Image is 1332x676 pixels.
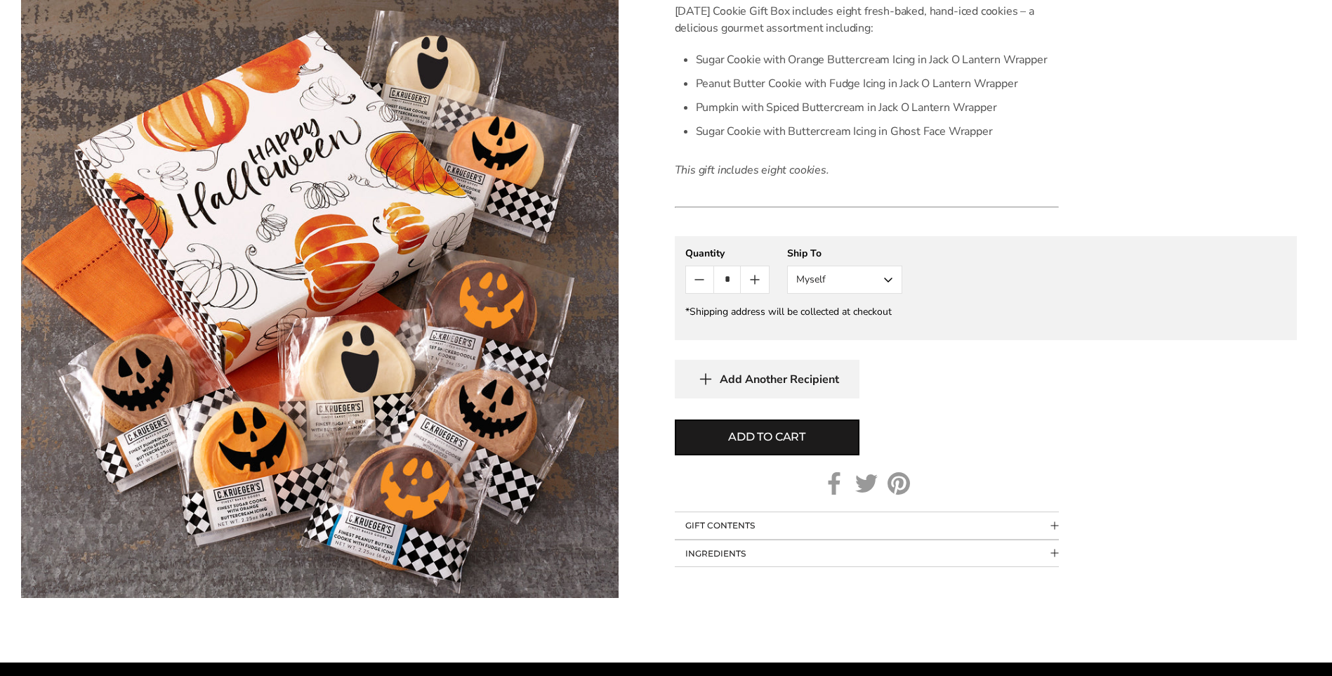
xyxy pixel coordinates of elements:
button: Count plus [741,266,768,293]
a: Twitter [855,472,878,495]
button: Collapsible block button [675,512,1059,539]
iframe: Sign Up via Text for Offers [11,623,145,665]
li: Sugar Cookie with Buttercream Icing in Ghost Face Wrapper [696,119,1059,143]
button: Myself [787,266,902,294]
span: Add to cart [728,429,805,446]
button: Collapsible block button [675,540,1059,567]
div: *Shipping address will be collected at checkout [685,305,1286,318]
li: Sugar Cookie with Orange Buttercream Icing in Jack O Lantern Wrapper [696,48,1059,72]
span: Add Another Recipient [720,372,839,386]
a: Pinterest [888,472,910,495]
li: Peanut Butter Cookie with Fudge Icing in Jack O Lantern Wrapper [696,72,1059,96]
li: Pumpkin with Spiced Buttercream in Jack O Lantern Wrapper [696,96,1059,119]
button: Add to cart [675,420,859,455]
input: Quantity [713,266,741,293]
em: This gift includes eight cookies. [675,162,829,178]
gfm-form: New recipient [675,236,1297,340]
button: Add Another Recipient [675,360,859,398]
div: Quantity [685,247,770,260]
button: Count minus [686,266,713,293]
div: Ship To [787,247,902,260]
a: Facebook [823,472,845,495]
